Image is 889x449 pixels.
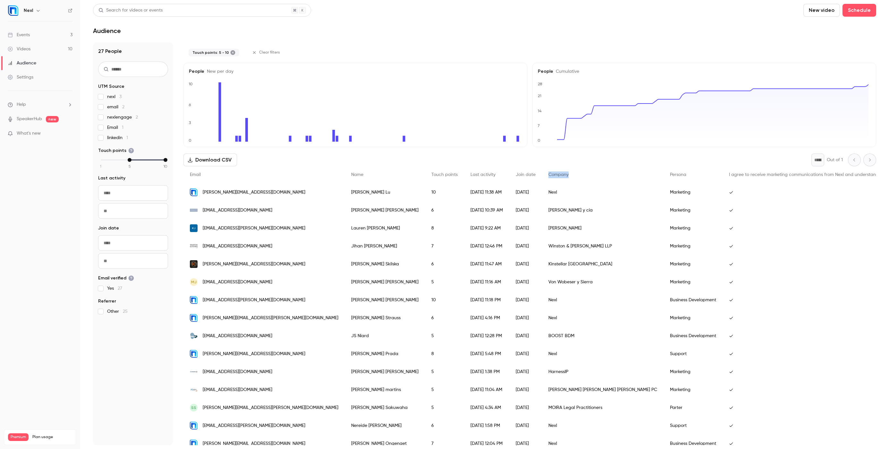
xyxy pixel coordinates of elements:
span: [EMAIL_ADDRESS][DOMAIN_NAME] [203,243,272,250]
span: [EMAIL_ADDRESS][DOMAIN_NAME] [203,279,272,286]
div: Marketing [664,363,723,381]
div: [PERSON_NAME] [PERSON_NAME] [345,291,425,309]
span: 1 [122,125,123,130]
div: [DATE] [509,291,542,309]
div: Support [664,417,723,435]
div: 7 [425,237,464,255]
span: email [107,104,124,110]
div: [DATE] [509,345,542,363]
input: From [98,185,168,201]
span: [PERSON_NAME][EMAIL_ADDRESS][DOMAIN_NAME] [203,440,305,447]
div: [DATE] 11:18 PM [464,291,509,309]
img: nexlcrm.com [190,350,198,358]
div: Marketing [664,255,723,273]
div: [PERSON_NAME] Sakuwaha [345,399,425,417]
span: [EMAIL_ADDRESS][PERSON_NAME][DOMAIN_NAME] [203,422,305,429]
span: Email verified [98,275,134,281]
div: [DATE] 1:38 PM [464,363,509,381]
h1: Audience [93,27,121,35]
text: 0 [189,138,191,143]
div: 5 [425,381,464,399]
div: [DATE] 1:58 PM [464,417,509,435]
img: pashmanstein.com [190,386,198,394]
div: 6 [425,201,464,219]
div: 5 [425,363,464,381]
span: 1 [126,136,128,140]
span: Name [351,172,363,177]
text: 28 [538,82,542,86]
text: 21 [538,94,541,98]
span: Yes [107,285,122,292]
div: 6 [425,309,464,327]
input: To [98,253,168,269]
div: Nexl [542,417,664,435]
span: What's new [17,130,41,137]
div: [DATE] [509,363,542,381]
span: Join date [98,225,119,231]
button: Clear filters [250,47,284,58]
div: [DATE] [509,327,542,345]
img: fontaineycia.cl [190,206,198,214]
p: Out of 1 [827,157,843,163]
span: [EMAIL_ADDRESS][DOMAIN_NAME] [203,333,272,339]
div: Support [664,345,723,363]
div: [DATE] 11:16 AM [464,273,509,291]
span: New per day [204,69,233,74]
span: 2 [122,105,124,109]
span: SS [191,405,196,411]
span: UTM Source [98,83,124,90]
button: New video [803,4,840,17]
div: Marketing [664,309,723,327]
h1: 27 People [98,47,168,55]
span: Touch points [98,147,134,154]
img: winston.com [190,244,198,248]
span: Touch points: 5 - 10 [192,50,229,55]
div: [DATE] 12:46 PM [464,237,509,255]
span: [EMAIL_ADDRESS][PERSON_NAME][DOMAIN_NAME] [203,297,305,303]
div: [PERSON_NAME] Skilska [345,255,425,273]
span: MJ [191,279,197,285]
img: nexl.io [190,440,198,447]
span: Referrer [98,298,116,304]
div: [DATE] [509,273,542,291]
div: JS Niard [345,327,425,345]
span: Email [107,124,123,131]
div: min [128,158,131,162]
div: [DATE] 4:16 PM [464,309,509,327]
span: 25 [123,309,128,314]
text: 6 [189,103,191,107]
div: Nexl [542,183,664,201]
div: Marketing [664,237,723,255]
span: [EMAIL_ADDRESS][DOMAIN_NAME] [203,387,272,393]
div: Lauren [PERSON_NAME] [345,219,425,237]
div: [PERSON_NAME] [PERSON_NAME] [345,273,425,291]
iframe: Noticeable Trigger [65,131,72,137]
div: [DATE] 4:34 AM [464,399,509,417]
div: [DATE] [509,417,542,435]
div: [DATE] [509,219,542,237]
span: [EMAIL_ADDRESS][DOMAIN_NAME] [203,207,272,214]
div: HarnessIP [542,363,664,381]
span: Cumulative [553,69,579,74]
div: 5 [425,399,464,417]
span: Persona [670,172,686,177]
div: [PERSON_NAME] [PERSON_NAME] [PERSON_NAME] PC [542,381,664,399]
span: [PERSON_NAME][EMAIL_ADDRESS][DOMAIN_NAME] [203,189,305,196]
div: max [164,158,167,162]
span: [PERSON_NAME][EMAIL_ADDRESS][PERSON_NAME][DOMAIN_NAME] [203,404,338,411]
div: Nexl [542,291,664,309]
div: [DATE] 10:39 AM [464,201,509,219]
div: [DATE] [509,183,542,201]
span: 10 [164,163,167,169]
span: new [46,116,59,122]
span: [PERSON_NAME][EMAIL_ADDRESS][DOMAIN_NAME] [203,351,305,357]
span: Last activity [98,175,125,181]
div: [PERSON_NAME] Lu [345,183,425,201]
img: nexl.cloud [190,422,198,429]
div: Nexl [542,345,664,363]
div: 5 [425,273,464,291]
span: [EMAIL_ADDRESS][DOMAIN_NAME] [203,369,272,375]
button: Download CSV [183,154,237,166]
img: koleyjessen.com [190,224,198,232]
div: [PERSON_NAME] y cia [542,201,664,219]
